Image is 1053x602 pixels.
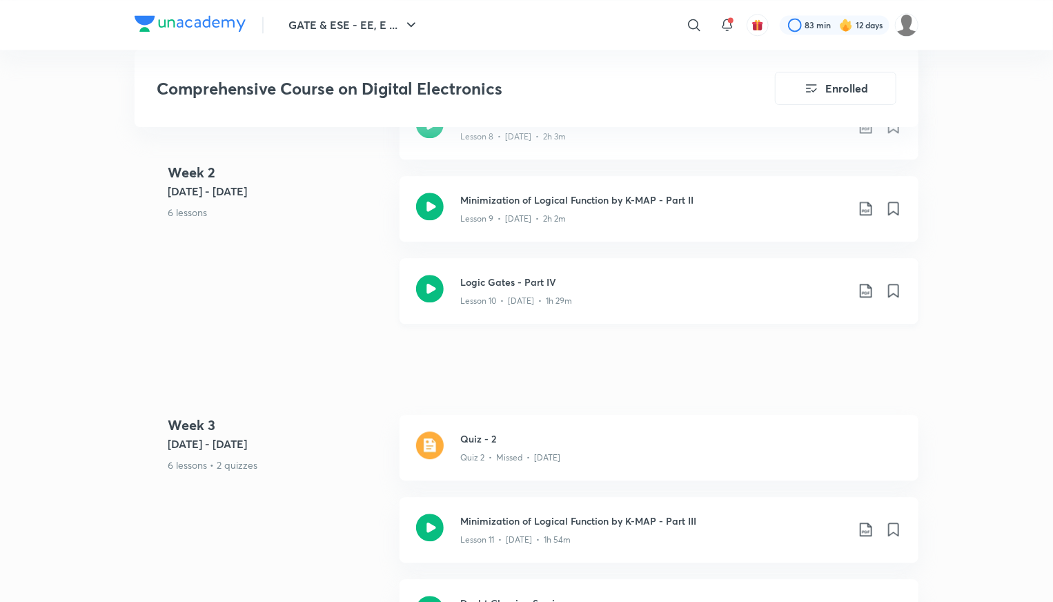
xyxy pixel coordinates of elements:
[416,431,444,459] img: quiz
[168,415,388,436] h4: Week 3
[168,162,388,183] h4: Week 2
[400,94,918,176] a: Minimization of Logical Function by K-MAP - Part ILesson 8 • [DATE] • 2h 3m
[460,275,847,289] h3: Logic Gates - Part IV
[400,176,918,258] a: Minimization of Logical Function by K-MAP - Part IILesson 9 • [DATE] • 2h 2m
[460,451,560,464] p: Quiz 2 • Missed • [DATE]
[460,130,566,143] p: Lesson 8 • [DATE] • 2h 3m
[280,11,428,39] button: GATE & ESE - EE, E ...
[751,19,764,31] img: avatar
[775,72,896,105] button: Enrolled
[400,258,918,340] a: Logic Gates - Part IVLesson 10 • [DATE] • 1h 29m
[168,205,388,220] p: 6 lessons
[135,15,246,32] img: Company Logo
[460,431,902,446] h3: Quiz - 2
[895,13,918,37] img: Rahul KD
[839,18,853,32] img: streak
[400,415,918,497] a: quizQuiz - 2Quiz 2 • Missed • [DATE]
[168,183,388,200] h5: [DATE] - [DATE]
[168,436,388,452] h5: [DATE] - [DATE]
[400,497,918,579] a: Minimization of Logical Function by K-MAP - Part IIILesson 11 • [DATE] • 1h 54m
[157,79,697,99] h3: Comprehensive Course on Digital Electronics
[460,193,847,207] h3: Minimization of Logical Function by K-MAP - Part II
[460,295,572,307] p: Lesson 10 • [DATE] • 1h 29m
[460,514,847,528] h3: Minimization of Logical Function by K-MAP - Part III
[460,213,566,225] p: Lesson 9 • [DATE] • 2h 2m
[135,15,246,35] a: Company Logo
[747,14,769,36] button: avatar
[168,458,388,472] p: 6 lessons • 2 quizzes
[460,534,571,546] p: Lesson 11 • [DATE] • 1h 54m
